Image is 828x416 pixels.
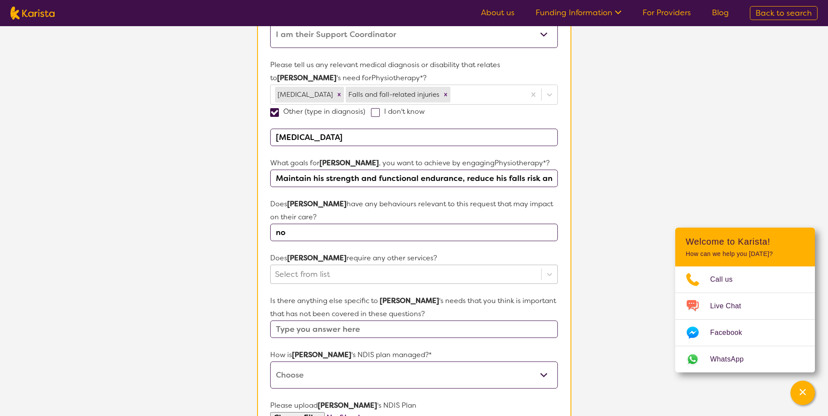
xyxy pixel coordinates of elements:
ul: Choose channel [675,266,815,372]
strong: [PERSON_NAME] [277,73,337,82]
a: About us [481,7,515,18]
p: Please tell us any relevant medical diagnosis or disability that relates to 's need for Physiothe... [270,58,557,85]
strong: [PERSON_NAME] [287,199,347,208]
div: [MEDICAL_DATA] [275,87,334,102]
a: Funding Information [536,7,622,18]
strong: [PERSON_NAME] [287,253,347,263]
input: Type you answer here [270,321,557,338]
input: Type you answer here [270,170,557,187]
p: Does require any other services? [270,252,557,265]
div: Falls and fall-related injuries [346,87,441,102]
div: Remove Schizophrenia [334,87,344,102]
p: Please upload 's NDIS Plan [270,399,557,412]
img: Karista logo [10,7,55,20]
p: Is there anything else specific to 's needs that you think is important that has not been covered... [270,294,557,321]
span: Facebook [710,326,752,339]
h2: Welcome to Karista! [686,236,804,247]
div: Channel Menu [675,228,815,372]
p: How is 's NDIS plan managed?* [270,348,557,361]
label: I don't know [371,107,430,116]
button: Channel Menu [790,381,815,405]
input: Please type diagnosis [270,129,557,146]
strong: [PERSON_NAME] [380,296,439,305]
a: Blog [712,7,729,18]
span: Live Chat [710,300,752,313]
strong: [PERSON_NAME] [292,350,351,359]
p: Does have any behaviours relevant to this request that may impact on their care? [270,198,557,224]
a: Web link opens in a new tab. [675,346,815,372]
div: Remove Falls and fall-related injuries [441,87,450,102]
p: What goals for , you want to achieve by engaging Physiotherapy *? [270,157,557,170]
a: Back to search [750,6,818,20]
span: Call us [710,273,743,286]
span: WhatsApp [710,353,754,366]
label: Other (type in diagnosis) [270,107,371,116]
a: For Providers [642,7,691,18]
strong: [PERSON_NAME] [320,158,379,167]
p: How can we help you [DATE]? [686,250,804,258]
input: Please briefly explain [270,224,557,241]
span: Back to search [756,8,812,18]
strong: [PERSON_NAME] [318,401,377,410]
